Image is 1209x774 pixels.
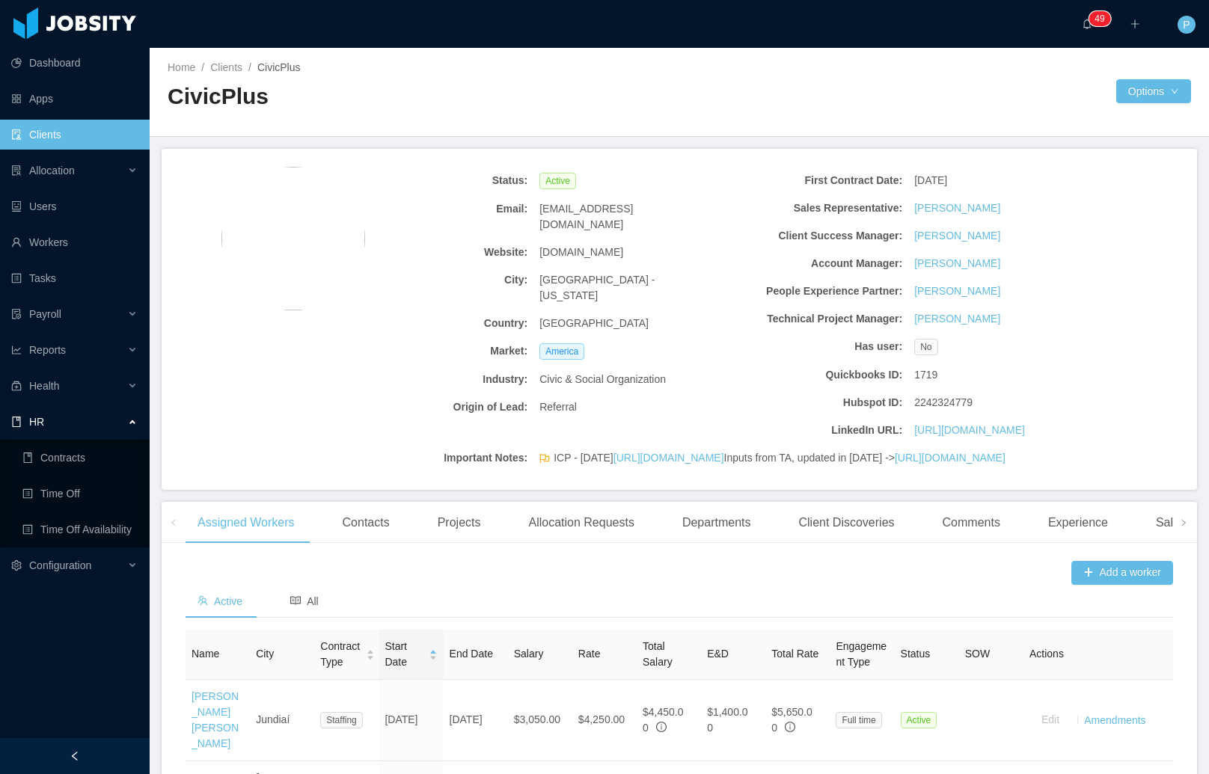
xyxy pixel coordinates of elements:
[429,648,438,658] div: Sort
[914,256,1000,271] a: [PERSON_NAME]
[508,680,572,761] td: $3,050.00
[539,201,715,233] span: [EMAIL_ADDRESS][DOMAIN_NAME]
[1029,708,1071,732] button: Edit
[450,648,493,660] span: End Date
[29,165,75,176] span: Allocation
[613,452,724,464] a: [URL][DOMAIN_NAME]
[29,559,91,571] span: Configuration
[914,367,937,383] span: 1719
[539,453,550,469] span: flag
[727,283,903,299] b: People Experience Partner:
[198,595,242,607] span: Active
[352,372,528,387] b: Industry:
[29,308,61,320] span: Payroll
[727,256,903,271] b: Account Manager:
[1082,19,1092,29] i: icon: bell
[352,316,528,331] b: Country:
[539,343,584,360] span: America
[785,722,795,732] span: info-circle
[914,423,1025,438] a: [URL][DOMAIN_NAME]
[771,706,812,734] span: $5,650.00
[11,417,22,427] i: icon: book
[516,502,646,544] div: Allocation Requests
[192,648,219,660] span: Name
[914,228,1000,244] a: [PERSON_NAME]
[320,639,360,670] span: Contract Type
[539,316,649,331] span: [GEOGRAPHIC_DATA]
[198,595,208,606] i: icon: team
[727,173,903,188] b: First Contract Date:
[352,343,528,359] b: Market:
[352,399,528,415] b: Origin of Lead:
[11,309,22,319] i: icon: file-protect
[707,706,748,734] span: $1,400.00
[1183,16,1190,34] span: P
[22,443,138,473] a: icon: bookContracts
[1071,561,1173,585] button: icon: plusAdd a worker
[656,722,667,732] span: info-circle
[727,200,903,216] b: Sales Representative:
[643,706,684,734] span: $4,450.00
[170,519,177,526] i: icon: left
[22,479,138,509] a: icon: profileTime Off
[11,227,138,257] a: icon: userWorkers
[539,372,666,387] span: Civic & Social Organization
[11,381,22,391] i: icon: medicine-box
[1029,648,1064,660] span: Actions
[352,173,528,188] b: Status:
[11,345,22,355] i: icon: line-chart
[1100,11,1105,26] p: 9
[257,61,301,73] span: CivicPlus
[901,648,931,660] span: Status
[367,648,375,653] i: icon: caret-up
[914,311,1000,327] a: [PERSON_NAME]
[29,344,66,356] span: Reports
[11,84,138,114] a: icon: appstoreApps
[554,450,1006,466] span: ICP - [DATE] Inputs from TA, updated in [DATE] ->
[168,61,195,73] a: Home
[248,61,251,73] span: /
[707,648,729,660] span: E&D
[426,502,493,544] div: Projects
[727,228,903,244] b: Client Success Manager:
[901,712,937,728] span: Active
[290,595,319,607] span: All
[836,712,881,728] span: Full time
[1084,713,1145,725] a: Amendments
[11,263,138,293] a: icon: profileTasks
[201,61,204,73] span: /
[1095,11,1100,26] p: 4
[914,283,1000,299] a: [PERSON_NAME]
[1116,79,1191,103] button: Optionsicon: down
[29,380,59,392] span: Health
[572,680,637,761] td: $4,250.00
[429,654,437,658] i: icon: caret-down
[578,648,601,660] span: Rate
[11,120,138,150] a: icon: auditClients
[914,339,937,355] span: No
[539,173,576,189] span: Active
[256,648,274,660] span: City
[290,595,301,606] i: icon: read
[727,367,903,383] b: Quickbooks ID:
[352,450,528,466] b: Important Notes:
[727,311,903,327] b: Technical Project Manager:
[539,272,715,304] span: [GEOGRAPHIC_DATA] - [US_STATE]
[931,502,1012,544] div: Comments
[379,680,443,761] td: [DATE]
[11,191,138,221] a: icon: robotUsers
[786,502,906,544] div: Client Discoveries
[367,654,375,658] i: icon: caret-down
[210,61,242,73] a: Clients
[643,640,673,668] span: Total Salary
[539,399,577,415] span: Referral
[965,648,990,660] span: SOW
[250,680,314,761] td: Jundiaí
[908,167,1096,194] div: [DATE]
[11,48,138,78] a: icon: pie-chartDashboard
[1180,519,1187,526] i: icon: right
[22,515,138,544] a: icon: profileTime Off Availability
[352,245,528,260] b: Website:
[914,200,1000,216] a: [PERSON_NAME]
[1130,19,1140,29] i: icon: plus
